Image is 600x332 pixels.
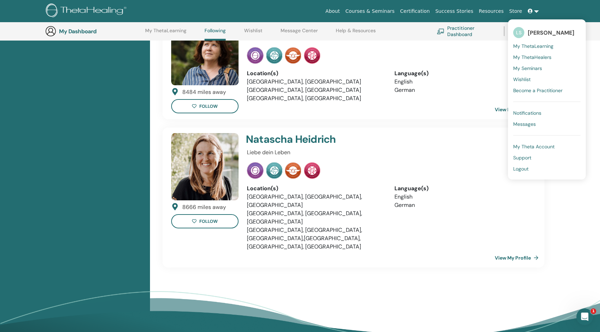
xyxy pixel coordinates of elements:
[244,28,262,39] a: Wishlist
[513,107,581,119] a: Notifications
[513,54,551,60] span: My ThetaHealers
[513,76,531,82] span: Wishlist
[513,163,581,174] a: Logout
[513,41,581,52] a: My ThetaLearning
[591,308,596,314] span: 1
[394,78,532,86] li: English
[59,28,128,35] h3: My Dashboard
[433,5,476,18] a: Success Stories
[513,63,581,74] a: My Seminars
[476,5,507,18] a: Resources
[182,203,226,211] div: 8666 miles away
[513,110,541,116] span: Notifications
[513,152,581,163] a: Support
[513,87,562,94] span: Become a Practitioner
[513,25,581,41] a: LS[PERSON_NAME]
[528,29,574,36] span: [PERSON_NAME]
[247,193,384,209] li: [GEOGRAPHIC_DATA], [GEOGRAPHIC_DATA], [GEOGRAPHIC_DATA]
[247,148,532,157] p: Liebe dein Leben
[495,251,541,265] a: View My Profile
[394,193,532,201] li: English
[507,5,525,18] a: Store
[437,28,444,34] img: chalkboard-teacher.svg
[437,24,495,39] a: Practitioner Dashboard
[246,133,483,146] h4: Natascha Heidrich
[336,28,376,39] a: Help & Resources
[171,99,239,113] button: follow
[576,308,593,325] iframe: Intercom live chat
[394,69,532,78] div: Language(s)
[495,103,541,116] a: View My Profile
[171,133,239,200] img: default.jpg
[281,28,318,39] a: Message Center
[247,86,384,94] li: [GEOGRAPHIC_DATA], [GEOGRAPHIC_DATA]
[513,155,531,161] span: Support
[247,184,384,193] div: Location(s)
[247,209,384,226] li: [GEOGRAPHIC_DATA], [GEOGRAPHIC_DATA], [GEOGRAPHIC_DATA]
[247,69,384,78] div: Location(s)
[394,184,532,193] div: Language(s)
[247,94,384,103] li: [GEOGRAPHIC_DATA], [GEOGRAPHIC_DATA]
[171,214,239,228] button: follow
[182,88,226,96] div: 8484 miles away
[513,143,555,150] span: My Theta Account
[513,27,524,38] span: LS
[513,121,536,127] span: Messages
[45,26,56,37] img: generic-user-icon.jpg
[513,65,542,71] span: My Seminars
[513,85,581,96] a: Become a Practitioner
[513,119,581,130] a: Messages
[513,74,581,85] a: Wishlist
[394,86,532,94] li: German
[247,226,384,251] li: [GEOGRAPHIC_DATA], [GEOGRAPHIC_DATA], [GEOGRAPHIC_DATA],[GEOGRAPHIC_DATA], [GEOGRAPHIC_DATA], [GE...
[513,166,528,172] span: Logout
[397,5,432,18] a: Certification
[394,201,532,209] li: German
[513,43,553,49] span: My ThetaLearning
[247,78,384,86] li: [GEOGRAPHIC_DATA], [GEOGRAPHIC_DATA]
[145,28,186,39] a: My ThetaLearning
[513,141,581,152] a: My Theta Account
[171,18,239,85] img: default.jpg
[513,52,581,63] a: My ThetaHealers
[205,28,226,41] a: Following
[343,5,398,18] a: Courses & Seminars
[323,5,342,18] a: About
[46,3,129,19] img: logo.png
